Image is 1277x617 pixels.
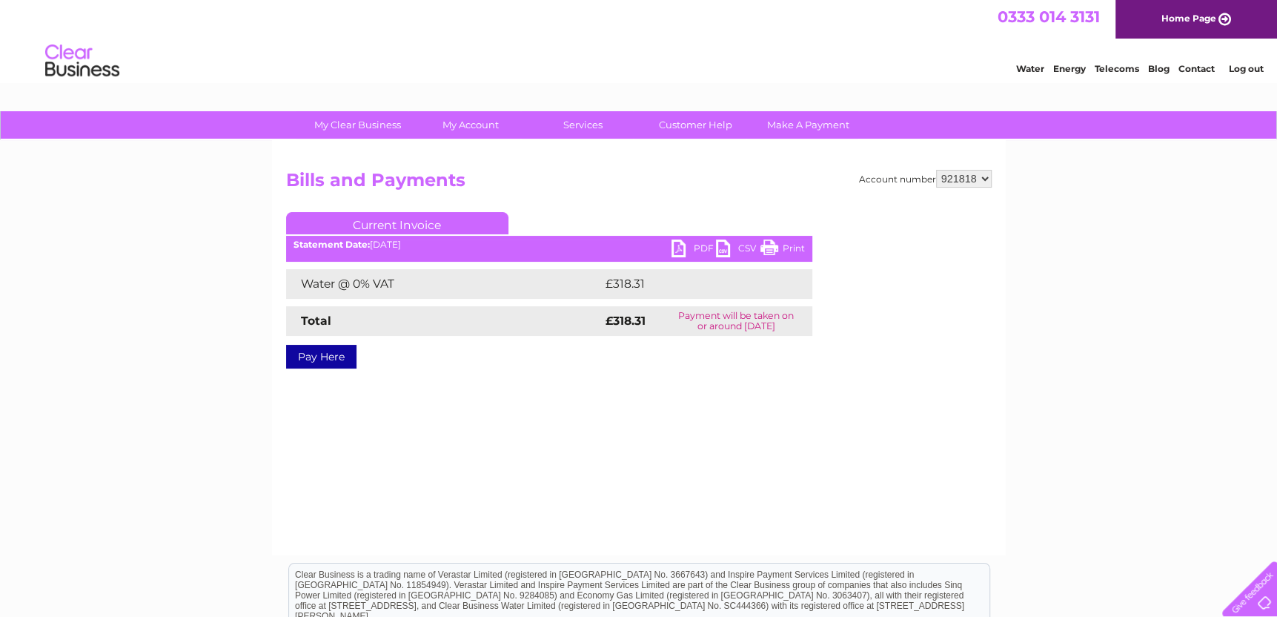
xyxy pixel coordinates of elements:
[716,240,760,261] a: CSV
[760,240,805,261] a: Print
[286,345,356,369] a: Pay Here
[1148,63,1170,74] a: Blog
[286,212,508,234] a: Current Invoice
[286,269,602,299] td: Water @ 0% VAT
[1016,63,1044,74] a: Water
[1178,63,1215,74] a: Contact
[859,170,992,188] div: Account number
[286,240,812,250] div: [DATE]
[602,269,783,299] td: £318.31
[634,111,757,139] a: Customer Help
[998,7,1100,26] a: 0333 014 3131
[1053,63,1086,74] a: Energy
[606,314,646,328] strong: £318.31
[44,39,120,84] img: logo.png
[293,239,370,250] b: Statement Date:
[409,111,531,139] a: My Account
[747,111,869,139] a: Make A Payment
[286,170,992,198] h2: Bills and Payments
[660,306,812,336] td: Payment will be taken on or around [DATE]
[671,240,716,261] a: PDF
[296,111,419,139] a: My Clear Business
[1095,63,1139,74] a: Telecoms
[522,111,644,139] a: Services
[1228,63,1263,74] a: Log out
[301,314,331,328] strong: Total
[289,8,989,72] div: Clear Business is a trading name of Verastar Limited (registered in [GEOGRAPHIC_DATA] No. 3667643...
